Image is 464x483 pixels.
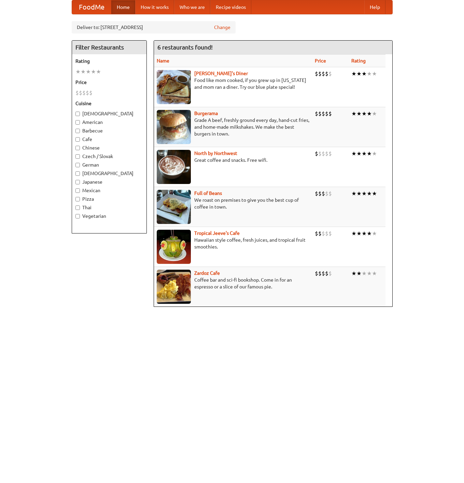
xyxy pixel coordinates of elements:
[89,89,93,97] li: $
[194,111,218,116] a: Burgerama
[367,190,372,197] li: ★
[111,0,135,14] a: Home
[75,137,80,142] input: Cafe
[96,68,101,75] li: ★
[75,100,143,107] h5: Cuisine
[362,230,367,237] li: ★
[75,180,80,184] input: Japanese
[75,179,143,185] label: Japanese
[325,110,328,117] li: $
[72,41,146,54] h4: Filter Restaurants
[364,0,385,14] a: Help
[75,171,80,176] input: [DEMOGRAPHIC_DATA]
[72,0,111,14] a: FoodMe
[86,89,89,97] li: $
[325,190,328,197] li: $
[75,119,143,126] label: American
[328,70,332,77] li: $
[75,163,80,167] input: German
[157,150,191,184] img: north.jpg
[81,68,86,75] li: ★
[174,0,210,14] a: Who we are
[372,110,377,117] li: ★
[75,197,80,201] input: Pizza
[75,110,143,117] label: [DEMOGRAPHIC_DATA]
[75,214,80,218] input: Vegetarian
[322,70,325,77] li: $
[351,58,366,63] a: Rating
[367,270,372,277] li: ★
[328,110,332,117] li: $
[315,58,326,63] a: Price
[157,230,191,264] img: jeeves.jpg
[157,77,309,90] p: Food like mom cooked, if you grew up in [US_STATE] and mom ran a diner. Try our blue plate special!
[362,150,367,157] li: ★
[157,110,191,144] img: burgerama.jpg
[367,230,372,237] li: ★
[194,190,222,196] a: Full of Beans
[157,157,309,164] p: Great coffee and snacks. Free wifi.
[75,79,143,86] h5: Price
[157,70,191,104] img: sallys.jpg
[75,188,80,193] input: Mexican
[194,230,240,236] a: Tropical Jeeve's Cafe
[75,89,79,97] li: $
[194,151,237,156] a: North by Northwest
[315,190,318,197] li: $
[325,270,328,277] li: $
[328,190,332,197] li: $
[210,0,251,14] a: Recipe videos
[351,110,356,117] li: ★
[135,0,174,14] a: How it works
[194,270,220,276] a: Zardoz Cafe
[315,150,318,157] li: $
[367,70,372,77] li: ★
[75,127,143,134] label: Barbecue
[325,230,328,237] li: $
[75,68,81,75] li: ★
[75,205,80,210] input: Thai
[362,70,367,77] li: ★
[75,204,143,211] label: Thai
[322,110,325,117] li: $
[157,117,309,137] p: Grade A beef, freshly ground every day, hand-cut fries, and home-made milkshakes. We make the bes...
[318,110,322,117] li: $
[351,230,356,237] li: ★
[328,270,332,277] li: $
[318,230,322,237] li: $
[328,230,332,237] li: $
[157,276,309,290] p: Coffee bar and sci-fi bookshop. Come in for an espresso or a slice of our famous pie.
[356,110,362,117] li: ★
[362,270,367,277] li: ★
[315,270,318,277] li: $
[318,150,322,157] li: $
[86,68,91,75] li: ★
[75,120,80,125] input: American
[362,190,367,197] li: ★
[75,146,80,150] input: Chinese
[315,70,318,77] li: $
[75,153,143,160] label: Czech / Slovak
[75,58,143,65] h5: Rating
[372,270,377,277] li: ★
[367,150,372,157] li: ★
[194,71,248,76] a: [PERSON_NAME]'s Diner
[322,230,325,237] li: $
[322,190,325,197] li: $
[72,21,236,33] div: Deliver to: [STREET_ADDRESS]
[356,150,362,157] li: ★
[75,187,143,194] label: Mexican
[351,150,356,157] li: ★
[79,89,82,97] li: $
[157,237,309,250] p: Hawaiian style coffee, fresh juices, and tropical fruit smoothies.
[315,110,318,117] li: $
[75,213,143,219] label: Vegetarian
[75,161,143,168] label: German
[157,44,213,51] ng-pluralize: 6 restaurants found!
[75,136,143,143] label: Cafe
[351,270,356,277] li: ★
[322,150,325,157] li: $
